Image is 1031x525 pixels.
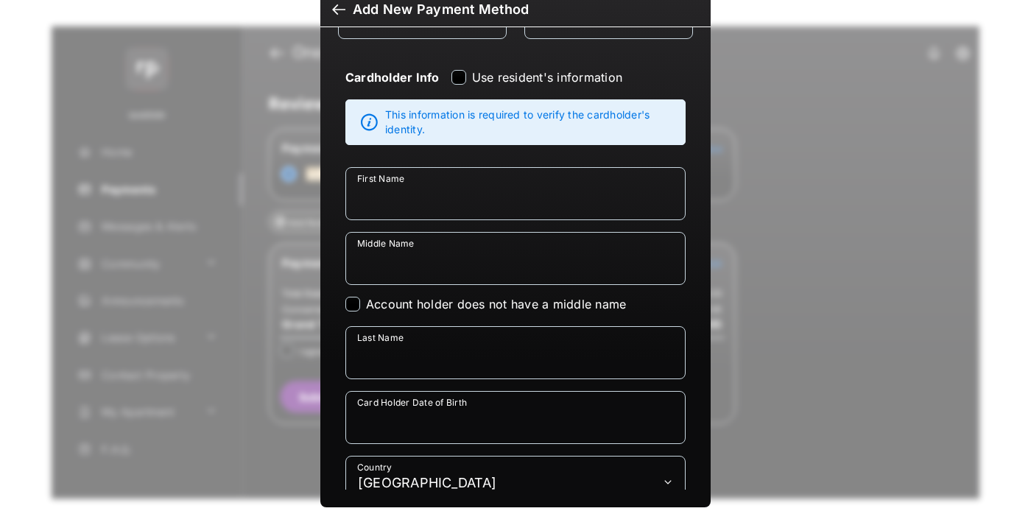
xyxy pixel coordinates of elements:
[366,297,626,311] label: Account holder does not have a middle name
[353,1,529,18] div: Add New Payment Method
[345,70,440,111] strong: Cardholder Info
[472,70,622,85] label: Use resident's information
[345,456,686,509] div: payment_method_screening[postal_addresses][country]
[385,108,678,137] span: This information is required to verify the cardholder's identity.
